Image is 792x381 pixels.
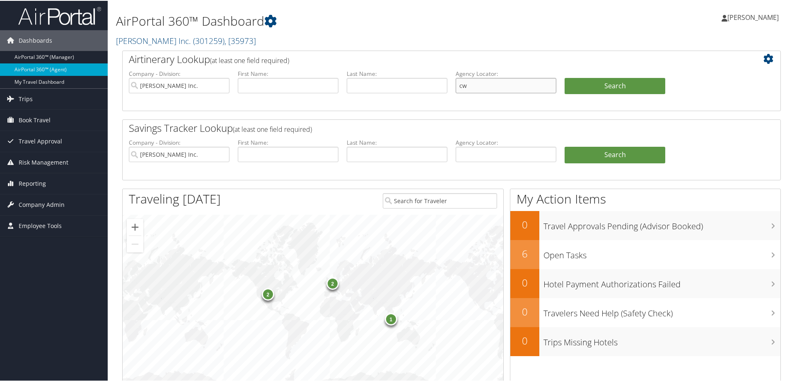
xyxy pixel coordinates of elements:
[326,277,338,289] div: 2
[261,287,274,300] div: 2
[116,12,563,29] h1: AirPortal 360™ Dashboard
[565,146,665,163] a: Search
[233,124,312,133] span: (at least one field required)
[383,192,497,208] input: Search for Traveler
[129,138,229,146] label: Company - Division:
[543,332,780,347] h3: Trips Missing Hotels
[722,4,787,29] a: [PERSON_NAME]
[225,34,256,46] span: , [ 35973 ]
[510,239,780,268] a: 6Open Tasks
[18,5,101,25] img: airportal-logo.png
[129,120,720,134] h2: Savings Tracker Lookup
[193,34,225,46] span: ( 301259 )
[510,333,539,347] h2: 0
[19,151,68,172] span: Risk Management
[116,34,256,46] a: [PERSON_NAME] Inc.
[210,55,289,64] span: (at least one field required)
[510,268,780,297] a: 0Hotel Payment Authorizations Failed
[543,216,780,231] h3: Travel Approvals Pending (Advisor Booked)
[238,138,338,146] label: First Name:
[19,88,33,109] span: Trips
[727,12,779,21] span: [PERSON_NAME]
[456,138,556,146] label: Agency Locator:
[19,172,46,193] span: Reporting
[510,275,539,289] h2: 0
[238,69,338,77] label: First Name:
[510,217,539,231] h2: 0
[19,109,51,130] span: Book Travel
[510,210,780,239] a: 0Travel Approvals Pending (Advisor Booked)
[129,69,229,77] label: Company - Division:
[565,77,665,94] button: Search
[347,69,447,77] label: Last Name:
[19,194,65,214] span: Company Admin
[456,69,556,77] label: Agency Locator:
[19,29,52,50] span: Dashboards
[129,189,221,207] h1: Traveling [DATE]
[543,303,780,318] h3: Travelers Need Help (Safety Check)
[127,235,143,252] button: Zoom out
[510,246,539,260] h2: 6
[510,304,539,318] h2: 0
[543,274,780,289] h3: Hotel Payment Authorizations Failed
[510,326,780,355] a: 0Trips Missing Hotels
[129,146,229,161] input: search accounts
[19,130,62,151] span: Travel Approval
[129,51,720,66] h2: Airtinerary Lookup
[510,297,780,326] a: 0Travelers Need Help (Safety Check)
[127,218,143,235] button: Zoom in
[384,312,397,325] div: 1
[19,215,62,235] span: Employee Tools
[347,138,447,146] label: Last Name:
[543,245,780,260] h3: Open Tasks
[510,189,780,207] h1: My Action Items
